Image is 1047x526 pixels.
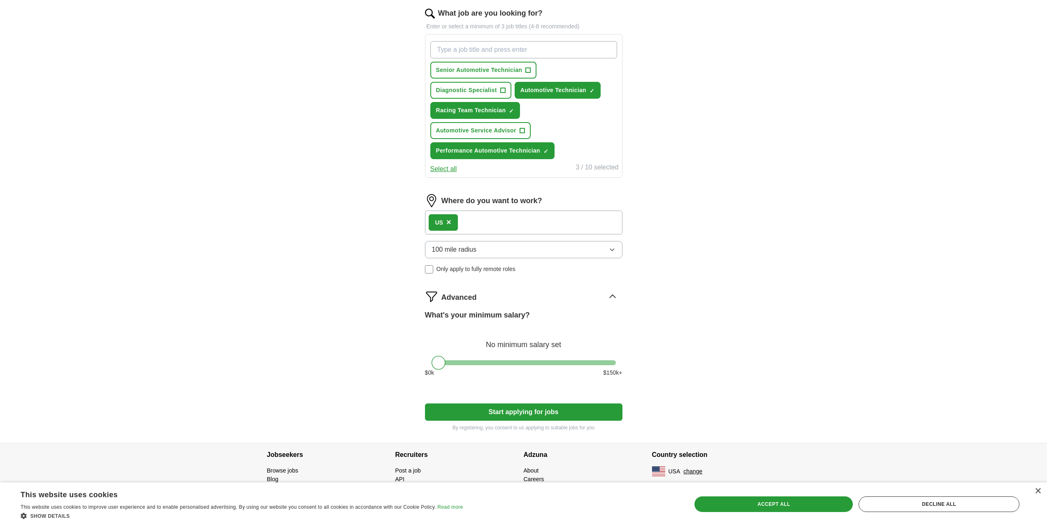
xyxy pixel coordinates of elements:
[590,88,594,94] span: ✓
[395,467,421,474] a: Post a job
[425,331,622,350] div: No minimum salary set
[669,467,680,476] span: USA
[515,82,601,99] button: Automotive Technician✓
[425,368,434,377] span: $ 0 k
[267,467,298,474] a: Browse jobs
[520,86,586,95] span: Automotive Technician
[436,126,516,135] span: Automotive Service Advisor
[446,216,451,229] button: ×
[509,108,514,114] span: ✓
[30,513,70,519] span: Show details
[435,218,443,227] div: US
[524,476,544,482] a: Careers
[441,292,477,303] span: Advanced
[21,512,463,520] div: Show details
[524,467,539,474] a: About
[432,245,477,255] span: 100 mile radius
[425,22,622,31] p: Enter or select a minimum of 3 job titles (4-8 recommended)
[603,368,622,377] span: $ 150 k+
[438,8,543,19] label: What job are you looking for?
[425,403,622,421] button: Start applying for jobs
[446,218,451,227] span: ×
[425,424,622,431] p: By registering, you consent to us applying to suitable jobs for you
[425,290,438,303] img: filter
[436,106,506,115] span: Racing Team Technician
[576,162,618,174] div: 3 / 10 selected
[430,164,457,174] button: Select all
[694,496,853,512] div: Accept all
[543,148,548,155] span: ✓
[436,265,515,273] span: Only apply to fully remote roles
[683,467,702,476] button: change
[430,122,531,139] button: Automotive Service Advisor
[652,466,665,476] img: US flag
[430,102,520,119] button: Racing Team Technician✓
[430,142,555,159] button: Performance Automotive Technician✓
[436,86,497,95] span: Diagnostic Specialist
[425,265,433,273] input: Only apply to fully remote roles
[425,9,435,19] img: search.png
[436,146,541,155] span: Performance Automotive Technician
[267,476,279,482] a: Blog
[430,82,511,99] button: Diagnostic Specialist
[21,487,442,500] div: This website uses cookies
[652,443,780,466] h4: Country selection
[430,62,537,79] button: Senior Automotive Technician
[1035,488,1041,494] div: Close
[395,476,405,482] a: API
[425,194,438,207] img: location.png
[425,241,622,258] button: 100 mile radius
[21,504,436,510] span: This website uses cookies to improve user experience and to enable personalised advertising. By u...
[441,195,542,206] label: Where do you want to work?
[859,496,1019,512] div: Decline all
[425,310,530,321] label: What's your minimum salary?
[430,41,617,58] input: Type a job title and press enter
[437,504,463,510] a: Read more, opens a new window
[436,66,522,74] span: Senior Automotive Technician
